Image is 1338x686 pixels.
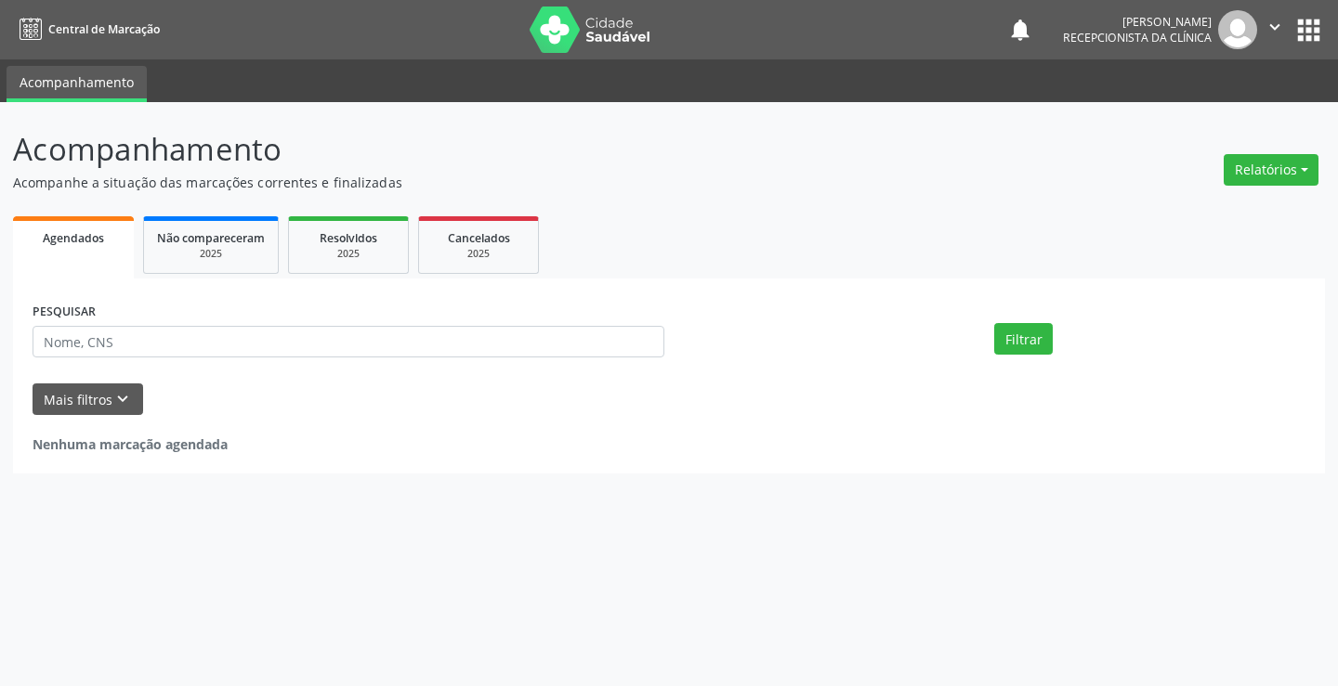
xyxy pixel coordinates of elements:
a: Acompanhamento [7,66,147,102]
i: keyboard_arrow_down [112,389,133,409]
span: Cancelados [448,230,510,246]
button:  [1257,10,1292,49]
span: Recepcionista da clínica [1063,30,1212,45]
div: [PERSON_NAME] [1063,14,1212,30]
div: 2025 [432,247,525,261]
button: Filtrar [994,323,1053,355]
span: Resolvidos [320,230,377,246]
span: Agendados [43,230,104,246]
p: Acompanhamento [13,126,931,173]
label: PESQUISAR [33,298,96,327]
span: Não compareceram [157,230,265,246]
button: Mais filtroskeyboard_arrow_down [33,383,143,416]
div: 2025 [302,247,395,261]
div: 2025 [157,247,265,261]
i:  [1265,17,1285,37]
input: Nome, CNS [33,326,664,357]
button: Relatórios [1224,154,1318,186]
p: Acompanhe a situação das marcações correntes e finalizadas [13,173,931,192]
img: img [1218,10,1257,49]
span: Central de Marcação [48,21,160,37]
a: Central de Marcação [13,14,160,45]
button: apps [1292,14,1325,46]
strong: Nenhuma marcação agendada [33,435,228,453]
button: notifications [1007,17,1033,43]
